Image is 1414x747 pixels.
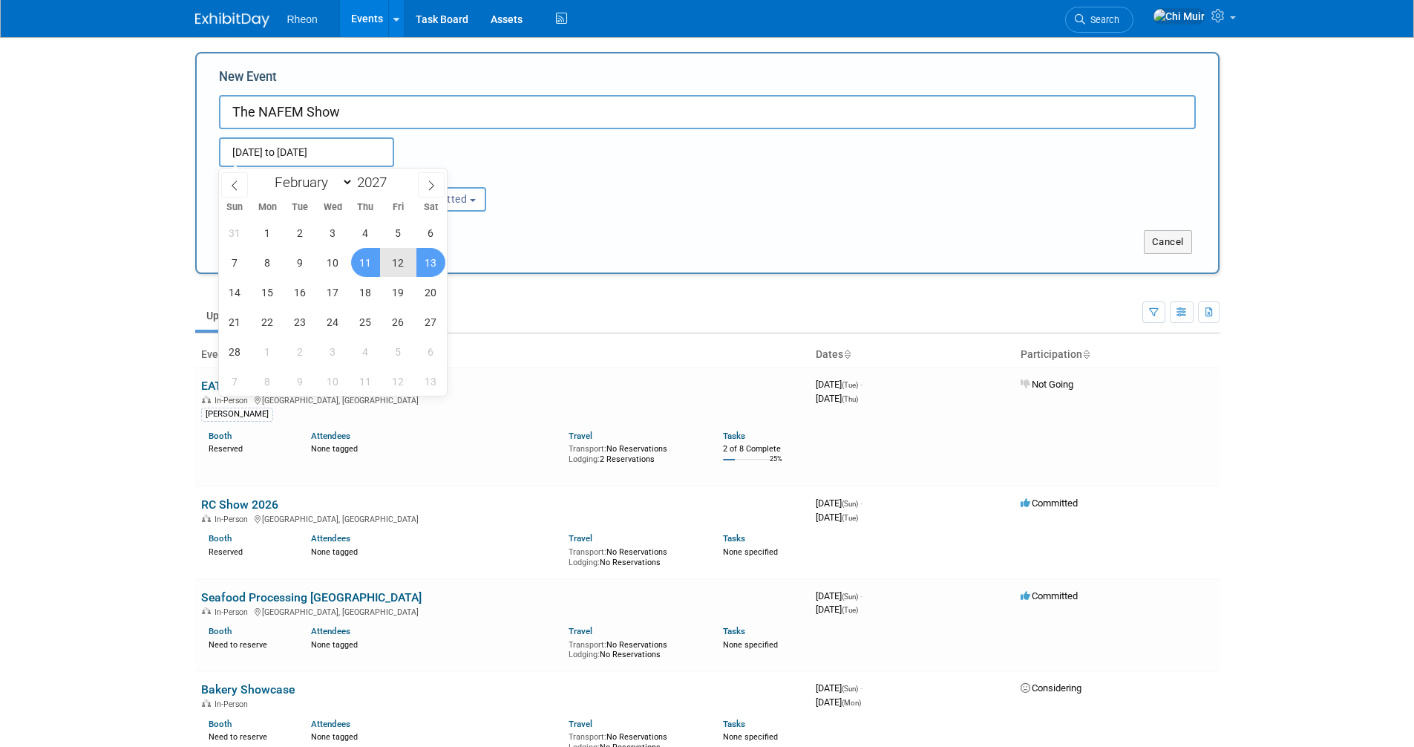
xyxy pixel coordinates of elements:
a: Attendees [311,719,350,729]
span: March 13, 2027 [416,367,445,396]
span: Fri [382,203,414,212]
div: None tagged [311,637,557,650]
span: February 4, 2027 [351,218,380,247]
span: March 4, 2027 [351,337,380,366]
a: Tasks [723,626,745,636]
a: RC Show 2026 [201,498,278,512]
span: February 2, 2027 [286,218,315,247]
span: Search [1085,14,1119,25]
span: (Mon) [842,699,861,707]
span: February 3, 2027 [318,218,347,247]
a: Booth [209,533,232,544]
span: (Thu) [842,395,858,403]
span: [DATE] [816,697,861,708]
span: (Tue) [842,514,858,522]
span: February 21, 2027 [220,307,249,336]
span: - [860,498,863,509]
div: None tagged [311,729,557,743]
span: - [860,682,863,694]
img: In-Person Event [202,515,211,522]
span: February 15, 2027 [253,278,282,307]
span: March 11, 2027 [351,367,380,396]
span: February 17, 2027 [318,278,347,307]
span: (Sun) [842,593,858,601]
div: Need to reserve [209,729,289,743]
span: February 1, 2027 [253,218,282,247]
span: February 19, 2027 [384,278,413,307]
span: Sun [219,203,252,212]
a: Attendees [311,431,350,441]
img: Chi Muir [1153,8,1205,25]
div: [GEOGRAPHIC_DATA], [GEOGRAPHIC_DATA] [201,512,804,524]
span: February 22, 2027 [253,307,282,336]
span: Transport: [569,640,606,650]
a: Seafood Processing [GEOGRAPHIC_DATA] [201,590,422,604]
span: Sat [414,203,447,212]
span: March 6, 2027 [416,337,445,366]
span: February 13, 2027 [416,248,445,277]
img: In-Person Event [202,396,211,403]
a: Travel [569,626,592,636]
th: Dates [810,342,1015,368]
a: Travel [569,431,592,441]
th: Event [195,342,810,368]
a: Sort by Participation Type [1082,348,1090,360]
span: [DATE] [816,682,863,694]
span: In-Person [215,699,252,709]
span: February 8, 2027 [253,248,282,277]
span: Considering [1021,682,1081,694]
span: None specified [723,640,778,650]
span: Transport: [569,444,606,454]
a: Tasks [723,719,745,729]
span: Mon [251,203,284,212]
span: February 25, 2027 [351,307,380,336]
a: Upcoming7 [195,301,278,330]
div: 2 of 8 Complete [723,444,804,454]
span: - [860,590,863,601]
input: Name of Trade Show / Conference [219,95,1196,129]
span: March 10, 2027 [318,367,347,396]
div: Attendance / Format: [219,167,363,186]
div: No Reservations 2 Reservations [569,441,701,464]
span: [DATE] [816,512,858,523]
span: Lodging: [569,558,600,567]
span: None specified [723,547,778,557]
a: Travel [569,719,592,729]
div: Need to reserve [209,637,289,650]
span: Rheon [287,13,318,25]
span: (Sun) [842,685,858,693]
span: Tue [284,203,316,212]
select: Month [268,173,353,192]
div: No Reservations No Reservations [569,544,701,567]
span: - [860,379,863,390]
button: Cancel [1144,230,1192,254]
span: February 24, 2027 [318,307,347,336]
a: EATS (Formerly Process Expo) [201,379,362,393]
a: Bakery Showcase [201,682,295,697]
span: February 5, 2027 [384,218,413,247]
span: February 28, 2027 [220,337,249,366]
span: [DATE] [816,379,863,390]
span: February 9, 2027 [286,248,315,277]
span: (Tue) [842,381,858,389]
span: Committed [1021,590,1078,601]
span: February 27, 2027 [416,307,445,336]
span: March 9, 2027 [286,367,315,396]
div: [GEOGRAPHIC_DATA], [GEOGRAPHIC_DATA] [201,605,804,617]
a: Tasks [723,533,745,544]
span: Wed [316,203,349,212]
span: Not Going [1021,379,1073,390]
span: March 8, 2027 [253,367,282,396]
div: Reserved [209,441,289,454]
span: February 7, 2027 [220,248,249,277]
img: In-Person Event [202,699,211,707]
span: Lodging: [569,454,600,464]
span: In-Person [215,607,252,617]
span: March 12, 2027 [384,367,413,396]
td: 25% [770,455,782,475]
a: Attendees [311,533,350,544]
span: January 31, 2027 [220,218,249,247]
span: [DATE] [816,498,863,509]
span: Committed [1021,498,1078,509]
span: March 7, 2027 [220,367,249,396]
